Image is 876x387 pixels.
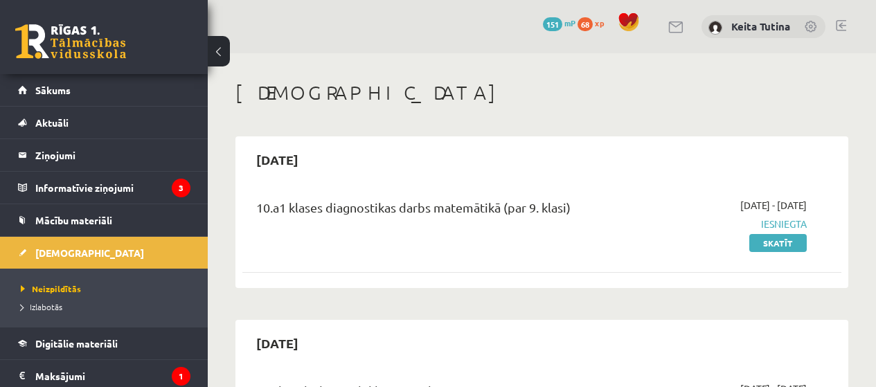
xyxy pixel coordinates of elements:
[21,300,194,313] a: Izlabotās
[242,327,312,359] h2: [DATE]
[578,17,593,31] span: 68
[172,179,190,197] i: 3
[543,17,562,31] span: 151
[18,237,190,269] a: [DEMOGRAPHIC_DATA]
[18,172,190,204] a: Informatīvie ziņojumi3
[35,246,144,259] span: [DEMOGRAPHIC_DATA]
[637,217,807,231] span: Iesniegta
[35,337,118,350] span: Digitālie materiāli
[35,116,69,129] span: Aktuāli
[242,143,312,176] h2: [DATE]
[35,84,71,96] span: Sākums
[740,198,807,213] span: [DATE] - [DATE]
[731,19,790,33] a: Keita Tutina
[18,74,190,106] a: Sākums
[18,107,190,138] a: Aktuāli
[21,283,81,294] span: Neizpildītās
[21,301,62,312] span: Izlabotās
[18,204,190,236] a: Mācību materiāli
[564,17,575,28] span: mP
[749,234,807,252] a: Skatīt
[235,81,848,105] h1: [DEMOGRAPHIC_DATA]
[35,214,112,226] span: Mācību materiāli
[35,172,190,204] legend: Informatīvie ziņojumi
[15,24,126,59] a: Rīgas 1. Tālmācības vidusskola
[172,367,190,386] i: 1
[256,198,616,224] div: 10.a1 klases diagnostikas darbs matemātikā (par 9. klasi)
[543,17,575,28] a: 151 mP
[18,139,190,171] a: Ziņojumi
[35,139,190,171] legend: Ziņojumi
[595,17,604,28] span: xp
[18,327,190,359] a: Digitālie materiāli
[21,282,194,295] a: Neizpildītās
[578,17,611,28] a: 68 xp
[708,21,722,35] img: Keita Tutina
